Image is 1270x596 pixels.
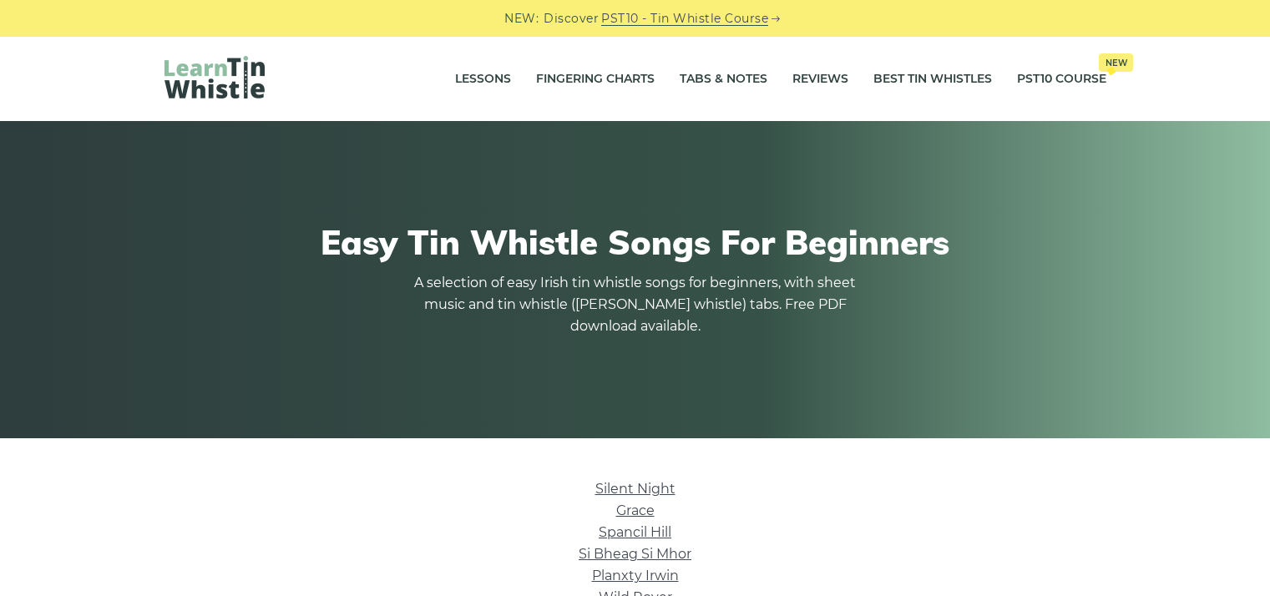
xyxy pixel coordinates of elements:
[595,481,675,497] a: Silent Night
[536,58,655,100] a: Fingering Charts
[579,546,691,562] a: Si­ Bheag Si­ Mhor
[592,568,679,583] a: Planxty Irwin
[455,58,511,100] a: Lessons
[599,524,671,540] a: Spancil Hill
[616,503,655,518] a: Grace
[1099,53,1133,72] span: New
[792,58,848,100] a: Reviews
[164,222,1106,262] h1: Easy Tin Whistle Songs For Beginners
[410,272,861,337] p: A selection of easy Irish tin whistle songs for beginners, with sheet music and tin whistle ([PER...
[680,58,767,100] a: Tabs & Notes
[873,58,992,100] a: Best Tin Whistles
[1017,58,1106,100] a: PST10 CourseNew
[164,56,265,98] img: LearnTinWhistle.com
